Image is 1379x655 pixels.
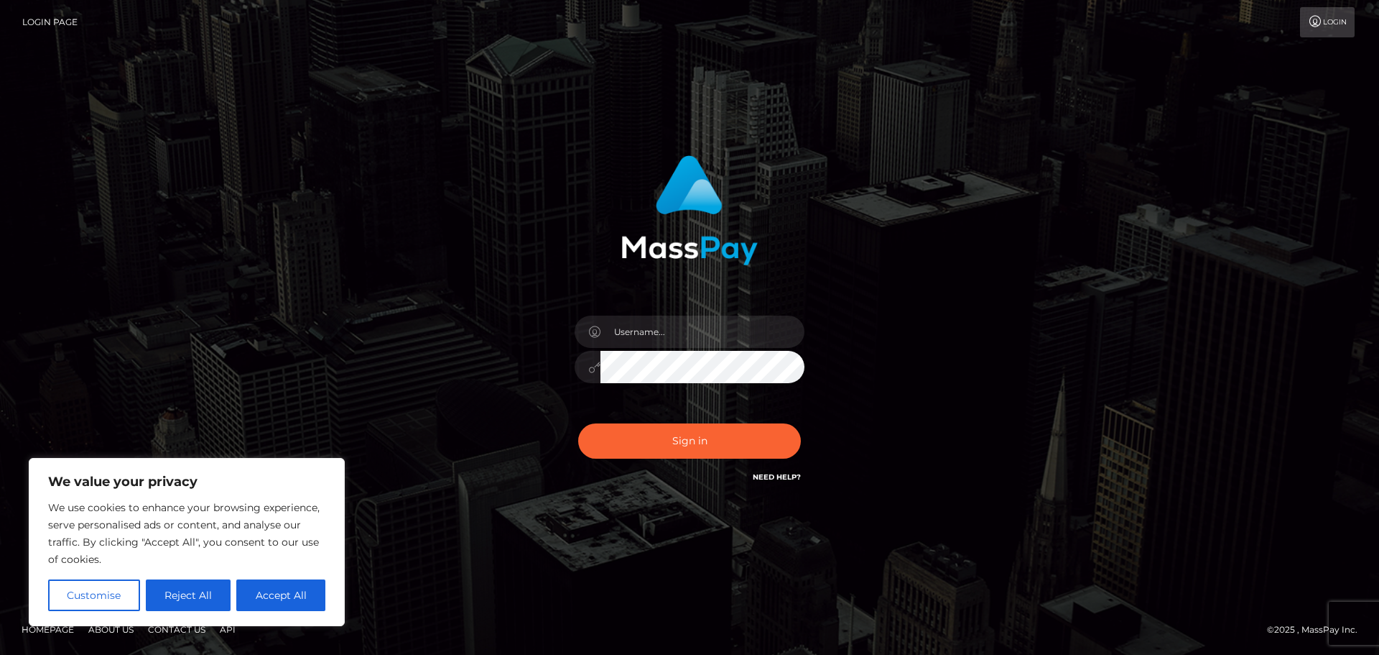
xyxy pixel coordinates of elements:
[578,423,801,459] button: Sign in
[1267,622,1368,638] div: © 2025 , MassPay Inc.
[1300,7,1355,37] a: Login
[214,618,241,641] a: API
[22,7,78,37] a: Login Page
[48,473,325,490] p: We value your privacy
[600,316,804,348] input: Username...
[142,618,211,641] a: Contact Us
[16,618,80,641] a: Homepage
[146,580,231,611] button: Reject All
[621,155,758,265] img: MassPay Login
[753,472,801,482] a: Need Help?
[48,580,140,611] button: Customise
[236,580,325,611] button: Accept All
[83,618,139,641] a: About Us
[29,458,345,626] div: We value your privacy
[48,499,325,568] p: We use cookies to enhance your browsing experience, serve personalised ads or content, and analys...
